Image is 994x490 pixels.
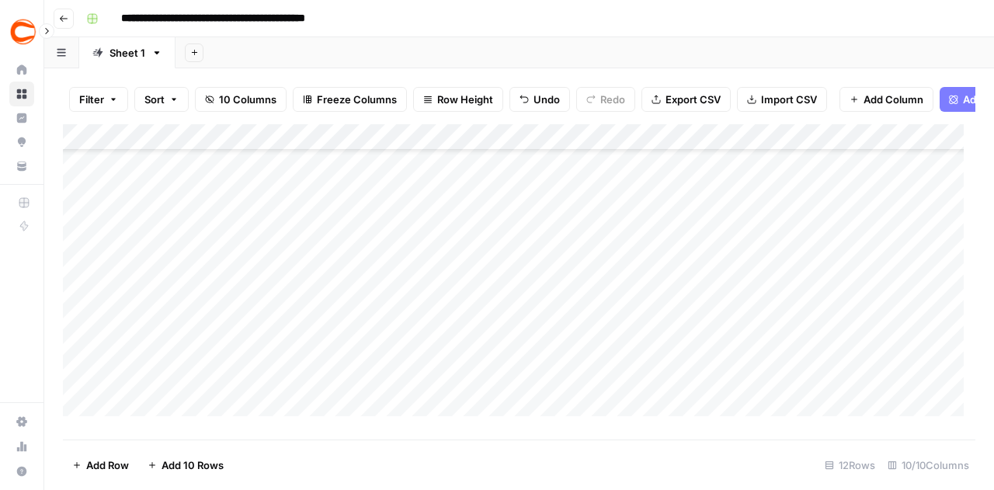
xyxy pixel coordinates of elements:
[144,92,165,107] span: Sort
[9,18,37,46] img: Covers Logo
[195,87,287,112] button: 10 Columns
[437,92,493,107] span: Row Height
[9,154,34,179] a: Your Data
[881,453,975,478] div: 10/10 Columns
[69,87,128,112] button: Filter
[9,82,34,106] a: Browse
[9,130,34,155] a: Opportunities
[509,87,570,112] button: Undo
[86,457,129,473] span: Add Row
[9,459,34,484] button: Help + Support
[9,409,34,434] a: Settings
[138,453,233,478] button: Add 10 Rows
[839,87,933,112] button: Add Column
[79,37,176,68] a: Sheet 1
[600,92,625,107] span: Redo
[737,87,827,112] button: Import CSV
[9,434,34,459] a: Usage
[818,453,881,478] div: 12 Rows
[109,45,145,61] div: Sheet 1
[761,92,817,107] span: Import CSV
[666,92,721,107] span: Export CSV
[317,92,397,107] span: Freeze Columns
[864,92,923,107] span: Add Column
[293,87,407,112] button: Freeze Columns
[63,453,138,478] button: Add Row
[413,87,503,112] button: Row Height
[134,87,189,112] button: Sort
[79,92,104,107] span: Filter
[9,12,34,51] button: Workspace: Covers
[576,87,635,112] button: Redo
[219,92,276,107] span: 10 Columns
[641,87,731,112] button: Export CSV
[162,457,224,473] span: Add 10 Rows
[533,92,560,107] span: Undo
[9,106,34,130] a: Insights
[9,57,34,82] a: Home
